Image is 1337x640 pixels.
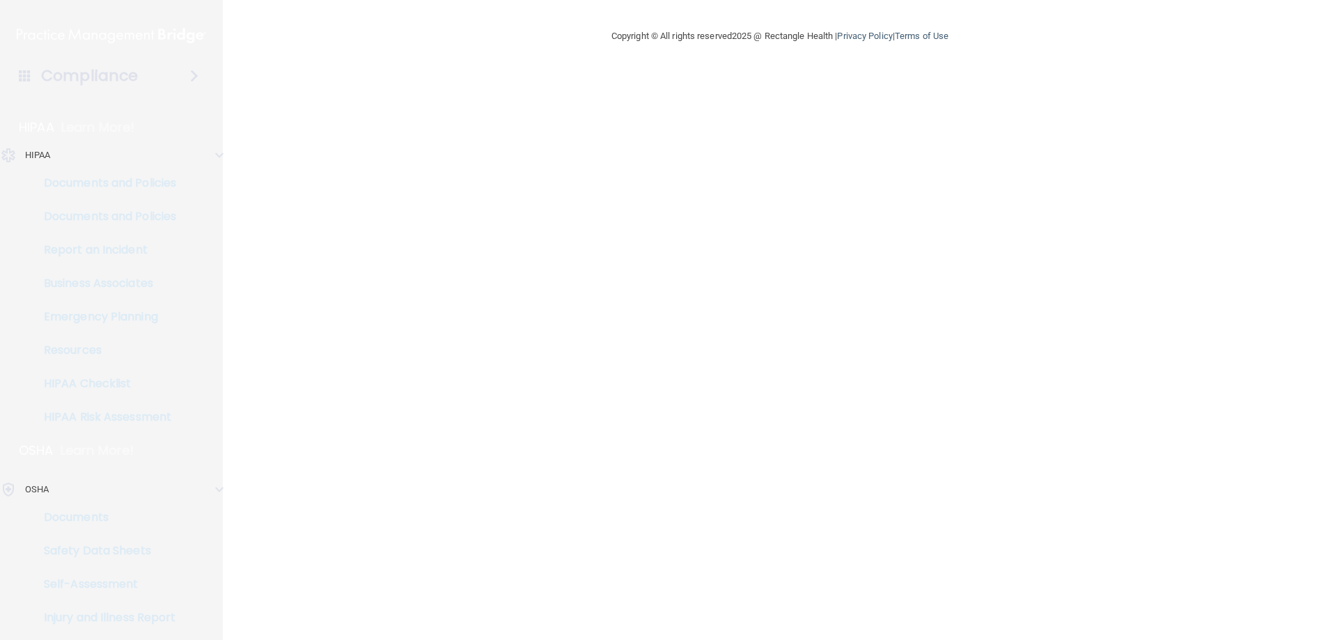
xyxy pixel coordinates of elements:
p: Self-Assessment [9,577,199,591]
p: Documents [9,510,199,524]
p: Emergency Planning [9,310,199,324]
p: Business Associates [9,276,199,290]
a: Terms of Use [895,31,948,41]
p: OSHA [25,481,49,498]
p: Injury and Illness Report [9,611,199,625]
p: Learn More! [61,119,135,136]
p: Report an Incident [9,243,199,257]
a: Privacy Policy [837,31,892,41]
p: HIPAA [25,147,51,164]
h4: Compliance [41,66,138,86]
p: HIPAA Checklist [9,377,199,391]
p: HIPAA Risk Assessment [9,410,199,424]
p: OSHA [19,442,54,459]
div: Copyright © All rights reserved 2025 @ Rectangle Health | | [526,14,1034,58]
p: HIPAA [19,119,54,136]
p: Learn More! [61,442,134,459]
p: Resources [9,343,199,357]
img: PMB logo [17,22,206,49]
p: Safety Data Sheets [9,544,199,558]
p: Documents and Policies [9,210,199,224]
p: Documents and Policies [9,176,199,190]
